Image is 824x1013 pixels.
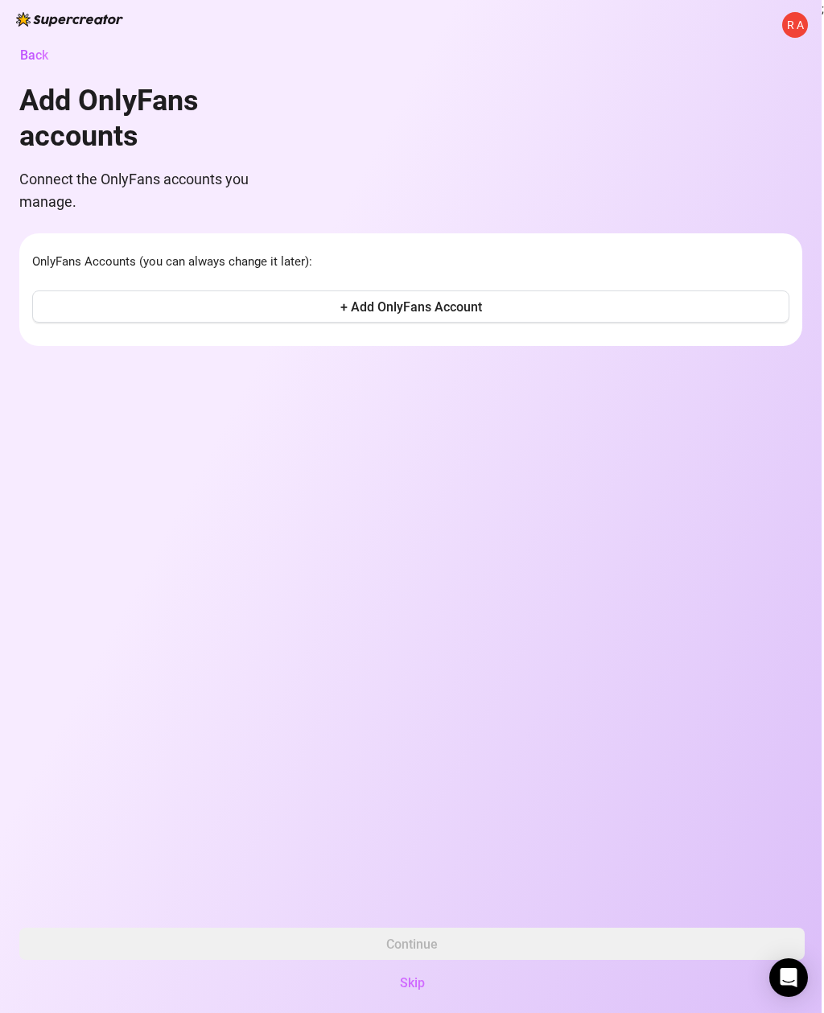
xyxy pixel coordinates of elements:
[19,84,261,154] h1: Add OnlyFans accounts
[32,290,789,323] button: + Add OnlyFans Account
[19,39,61,71] button: Back
[19,928,805,960] button: Continue
[32,253,789,272] span: OnlyFans Accounts (you can always change it later):
[340,299,482,315] span: + Add OnlyFans Account
[16,12,123,27] img: logo
[769,958,808,997] div: Open Intercom Messenger
[787,16,804,34] span: R A
[19,966,805,999] button: Skip
[19,168,261,214] span: Connect the OnlyFans accounts you manage.
[400,975,425,990] span: Skip
[20,47,48,63] span: Back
